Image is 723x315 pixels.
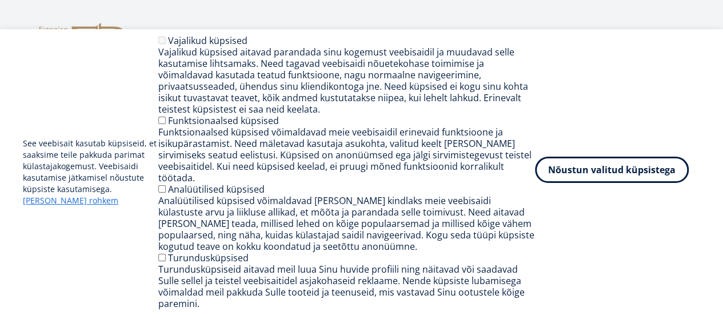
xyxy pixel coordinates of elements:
[168,183,265,196] label: Analüütilised küpsised
[23,138,158,206] p: See veebisait kasutab küpsiseid, et saaksime teile pakkuda parimat külastajakogemust. Veebisaidi ...
[168,34,247,47] label: Vajalikud küpsised
[535,157,689,183] button: Nõustun valitud küpsistega
[168,252,249,264] label: Turundusküpsised
[23,195,118,206] a: [PERSON_NAME] rohkem
[158,46,535,115] div: Vajalikud küpsised aitavad parandada sinu kogemust veebisaidil ja muudavad selle kasutamise lihts...
[168,114,279,127] label: Funktsionaalsed küpsised
[158,264,535,309] div: Turundusküpsiseid aitavad meil luua Sinu huvide profiili ning näitavad või saadavad Sulle sellel ...
[158,126,535,184] div: Funktsionaalsed küpsised võimaldavad meie veebisaidil erinevaid funktsioone ja isikupärastamist. ...
[158,195,535,252] div: Analüütilised küpsised võimaldavad [PERSON_NAME] kindlaks meie veebisaidi külastuste arvu ja liik...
